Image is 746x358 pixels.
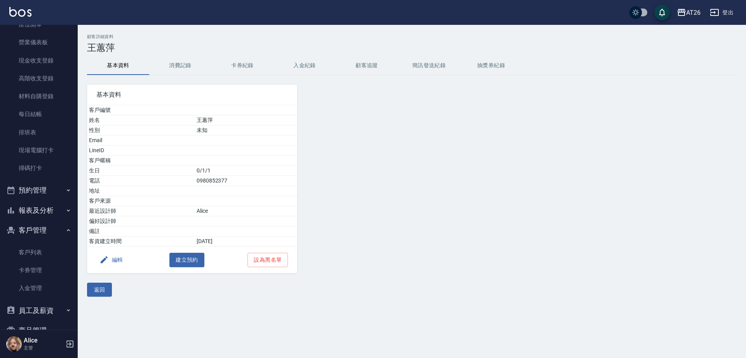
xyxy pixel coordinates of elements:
[3,141,75,159] a: 現場電腦打卡
[87,206,195,216] td: 最近設計師
[87,196,195,206] td: 客戶來源
[87,56,149,75] button: 基本資料
[24,337,63,344] h5: Alice
[195,125,297,136] td: 未知
[195,115,297,125] td: 王蕙萍
[87,42,737,53] h3: 王蕙萍
[3,180,75,200] button: 預約管理
[195,206,297,216] td: Alice
[87,105,195,115] td: 客戶編號
[87,156,195,166] td: 客戶暱稱
[87,226,195,236] td: 備註
[3,220,75,240] button: 客戶管理
[87,166,195,176] td: 生日
[211,56,274,75] button: 卡券紀錄
[87,115,195,125] td: 姓名
[3,123,75,141] a: 排班表
[24,344,63,351] p: 主管
[460,56,522,75] button: 抽獎券紀錄
[87,125,195,136] td: 性別
[707,5,737,20] button: 登出
[3,159,75,177] a: 掃碼打卡
[3,52,75,70] a: 現金收支登錄
[336,56,398,75] button: 顧客追蹤
[3,261,75,279] a: 卡券管理
[87,236,195,247] td: 客資建立時間
[195,176,297,186] td: 0980852377
[3,243,75,261] a: 客戶列表
[3,16,75,33] a: 座位開單
[195,166,297,176] td: 0/1/1
[674,5,704,21] button: AT26
[3,301,75,321] button: 員工及薪資
[87,136,195,146] td: Email
[87,186,195,196] td: 地址
[87,146,195,156] td: LineID
[96,91,288,99] span: 基本資料
[87,283,112,297] button: 返回
[3,105,75,123] a: 每日結帳
[3,70,75,87] a: 高階收支登錄
[87,176,195,186] td: 電話
[686,8,701,17] div: AT26
[274,56,336,75] button: 入金紀錄
[3,33,75,51] a: 營業儀表板
[398,56,460,75] button: 簡訊發送紀錄
[87,216,195,226] td: 偏好設計師
[149,56,211,75] button: 消費記錄
[9,7,31,17] img: Logo
[96,253,126,267] button: 編輯
[87,34,737,39] h2: 顧客詳細資料
[6,336,22,352] img: Person
[3,87,75,105] a: 材料自購登錄
[3,320,75,341] button: 商品管理
[654,5,670,20] button: save
[169,253,204,267] button: 建立預約
[248,253,288,267] button: 設為黑名單
[3,279,75,297] a: 入金管理
[195,236,297,247] td: [DATE]
[3,200,75,221] button: 報表及分析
